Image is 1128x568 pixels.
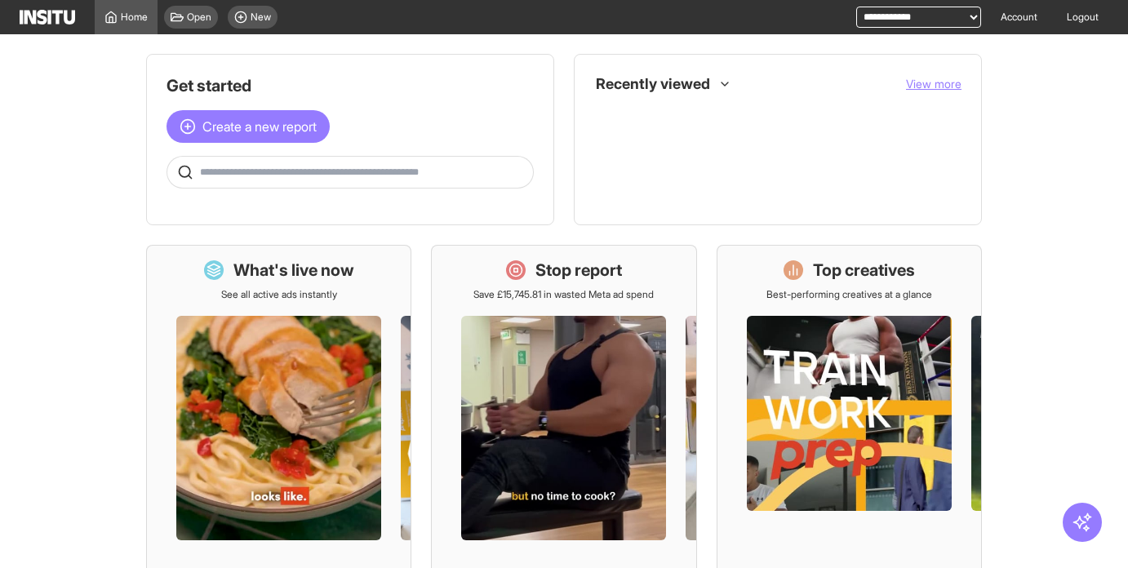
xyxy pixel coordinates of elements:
button: Create a new report [167,110,330,143]
span: Home [121,11,148,24]
span: New [251,11,271,24]
h1: Get started [167,74,534,97]
h1: What's live now [233,259,354,282]
p: Save £15,745.81 in wasted Meta ad spend [473,288,654,301]
span: View more [906,77,961,91]
p: See all active ads instantly [221,288,337,301]
button: View more [906,76,961,92]
p: Best-performing creatives at a glance [766,288,932,301]
span: Create a new report [202,117,317,136]
span: Open [187,11,211,24]
img: Logo [20,10,75,24]
h1: Stop report [535,259,622,282]
h1: Top creatives [813,259,915,282]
